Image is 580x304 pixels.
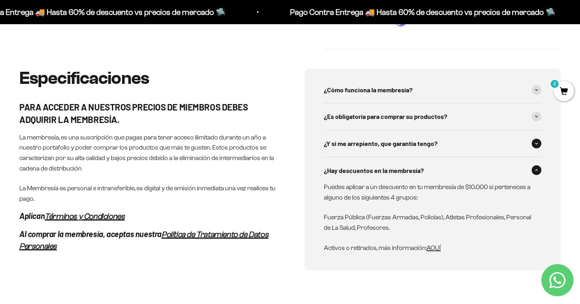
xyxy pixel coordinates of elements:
p: Fuerza Pública (Fuerzas Armadas, Policías), Atletas Profesionales, Personal de La Salud, Profesores. [324,212,532,233]
span: ¿Cómo funciona la membresía? [324,85,412,95]
summary: ¿Y si me arrepiento, que garantía tengo? [324,130,541,157]
p: Pago Contra Entrega 🚚 Hasta 60% de descuento vs precios de mercado 🛸 [290,6,555,19]
span: ¿Y si me arrepiento, que garantía tengo? [324,138,437,149]
p: La membresía, es una suscripción que pagas para tener acceso ilimitado durante un año a nuestro p... [19,132,275,173]
mark: 2 [550,79,559,89]
summary: ¿Hay descuentos en la membresía? [324,157,541,184]
a: AQUÍ [427,244,441,251]
summary: ¿Cómo funciona la membresía? [324,77,541,103]
summary: ¿Es obligatoría para comprar su productos? [324,103,541,130]
p: Activos o retirados, más información: [324,243,532,253]
em: Aplican [19,211,45,221]
p: Puedes aplicar a un descuento en tu membresía de $10.000 si perteneces a alguno de los siguientes... [324,182,532,202]
span: ¿Es obligatoría para comprar su productos? [324,111,447,122]
strong: PARA ACCEDER A NUESTROS PRECIOS DE MIEMBROS DEBES ADQUIRIR LA MEMBRESÍA. [19,102,248,125]
span: ¿Hay descuentos en la membresía? [324,165,424,176]
a: Términos y Condiciones [45,212,124,221]
a: 2 [554,87,574,96]
h2: Especificaciones [19,69,275,88]
p: La Membresía es personal e intransferible, es digital y de emisión inmediata una vez realices tu ... [19,183,275,204]
em: Al comprar la membresía, aceptas nuestra [19,229,162,239]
